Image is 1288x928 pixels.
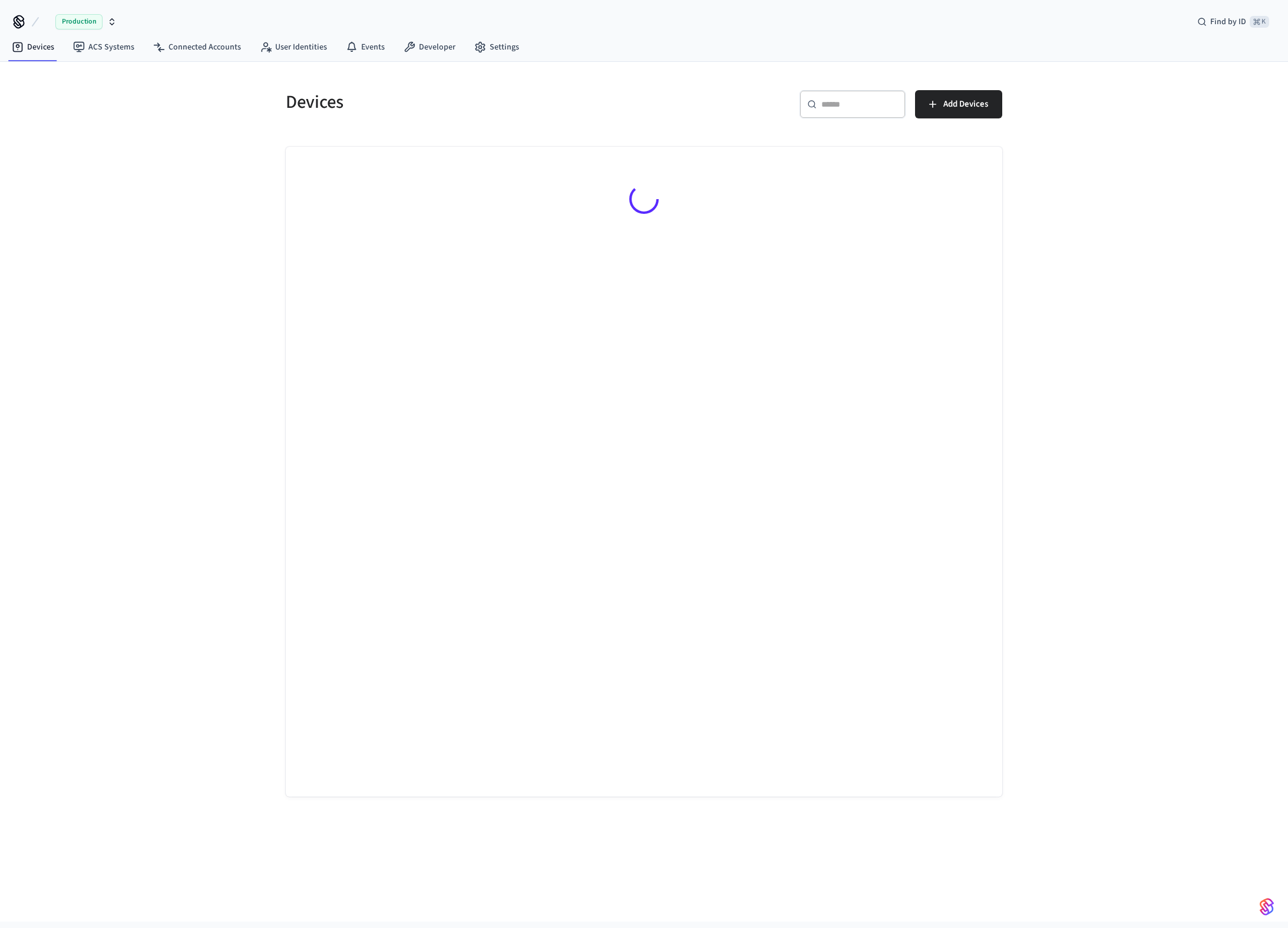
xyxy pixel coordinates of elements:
[943,97,988,112] span: Add Devices
[1210,16,1246,28] span: Find by ID
[2,37,64,58] a: Devices
[1250,16,1269,28] span: ⌘ K
[144,37,250,58] a: Connected Accounts
[1260,897,1274,916] img: SeamLogoGradient.69752ec5.svg
[250,37,336,58] a: User Identities
[1188,11,1279,32] div: Find by ID⌘ K
[394,37,465,58] a: Developer
[286,90,637,114] h5: Devices
[915,90,1002,118] button: Add Devices
[336,37,394,58] a: Events
[64,37,144,58] a: ACS Systems
[55,14,103,29] span: Production
[465,37,529,58] a: Settings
